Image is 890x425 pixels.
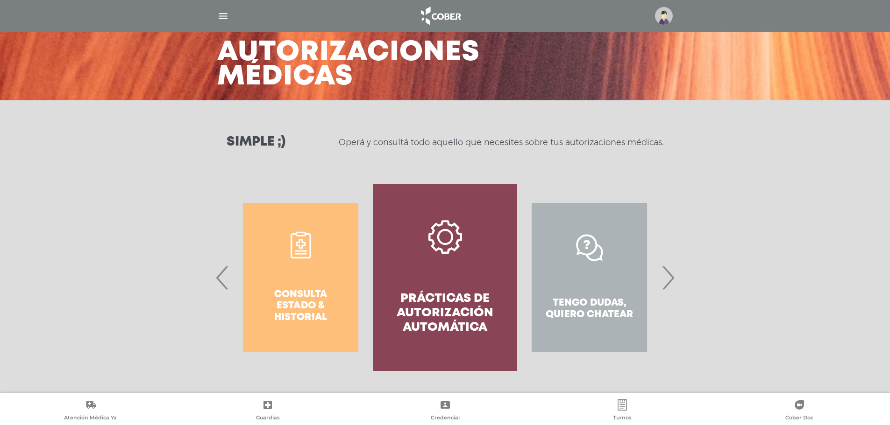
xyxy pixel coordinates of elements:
[179,399,356,423] a: Guardias
[431,414,460,423] span: Credencial
[356,399,534,423] a: Credencial
[214,252,232,303] span: Previous
[217,10,229,22] img: Cober_menu-lines-white.svg
[785,414,813,423] span: Cober Doc
[390,292,500,335] h4: Prácticas de autorización automática
[256,414,280,423] span: Guardias
[64,414,117,423] span: Atención Médica Ya
[227,136,285,149] h3: Simple ;)
[2,399,179,423] a: Atención Médica Ya
[655,7,673,25] img: profile-placeholder.svg
[217,41,480,89] h3: Autorizaciones médicas
[659,252,677,303] span: Next
[416,5,465,27] img: logo_cober_home-white.png
[534,399,711,423] a: Turnos
[613,414,632,423] span: Turnos
[711,399,888,423] a: Cober Doc
[339,137,663,148] p: Operá y consultá todo aquello que necesites sobre tus autorizaciones médicas.
[373,184,517,371] a: Prácticas de autorización automática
